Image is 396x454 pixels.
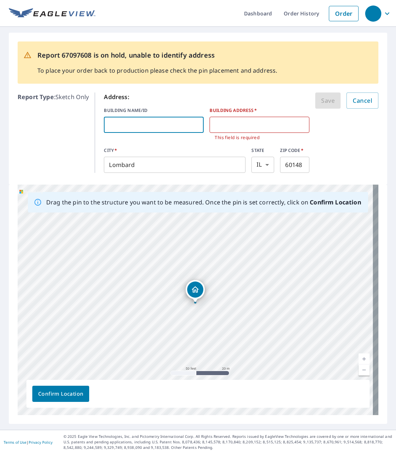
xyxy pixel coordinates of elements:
[329,6,359,21] a: Order
[37,66,277,75] p: To place your order back to production please check the pin placement and address.
[215,134,304,141] p: This field is required
[251,147,274,154] label: STATE
[280,147,309,154] label: ZIP CODE
[359,353,370,364] a: Current Level 19, Zoom In
[186,280,205,303] div: Dropped pin, building 1, Residential property, 2 S 111 colonial LN Lombard, IL 60148
[104,107,204,114] label: BUILDING NAME/ID
[38,389,83,399] span: Confirm Location
[18,93,54,101] b: Report Type
[4,440,26,445] a: Terms of Use
[9,8,95,19] img: EV Logo
[29,440,52,445] a: Privacy Policy
[37,50,277,60] p: Report 67097608 is on hold, unable to identify address
[18,92,89,173] p: : Sketch Only
[4,440,52,444] p: |
[46,198,361,207] p: Drag the pin to the structure you want to be measured. Once the pin is set correctly, click on
[359,364,370,375] a: Current Level 19, Zoom Out
[310,198,361,206] b: Confirm Location
[346,92,378,109] button: Cancel
[353,95,372,106] span: Cancel
[32,386,89,402] button: Confirm Location
[63,434,392,450] p: © 2025 Eagle View Technologies, Inc. and Pictometry International Corp. All Rights Reserved. Repo...
[251,157,274,173] div: IL
[210,107,309,114] label: BUILDING ADDRESS
[104,92,309,101] p: Address:
[104,147,246,154] label: CITY
[257,161,261,168] em: IL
